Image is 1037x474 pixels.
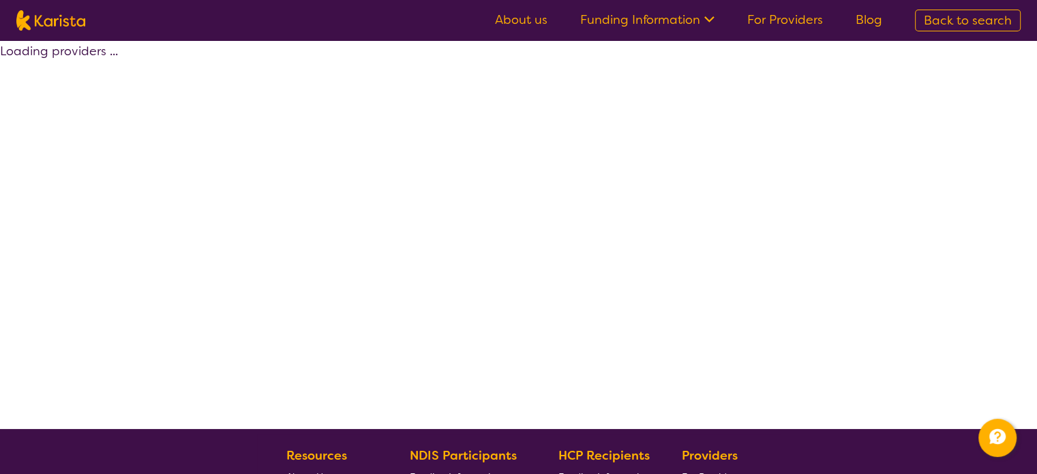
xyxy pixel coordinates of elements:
[856,12,882,28] a: Blog
[978,419,1017,457] button: Channel Menu
[495,12,547,28] a: About us
[915,10,1021,31] a: Back to search
[747,12,823,28] a: For Providers
[410,447,517,464] b: NDIS Participants
[924,12,1012,29] span: Back to search
[286,447,347,464] b: Resources
[558,447,650,464] b: HCP Recipients
[16,10,85,31] img: Karista logo
[682,447,738,464] b: Providers
[580,12,715,28] a: Funding Information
